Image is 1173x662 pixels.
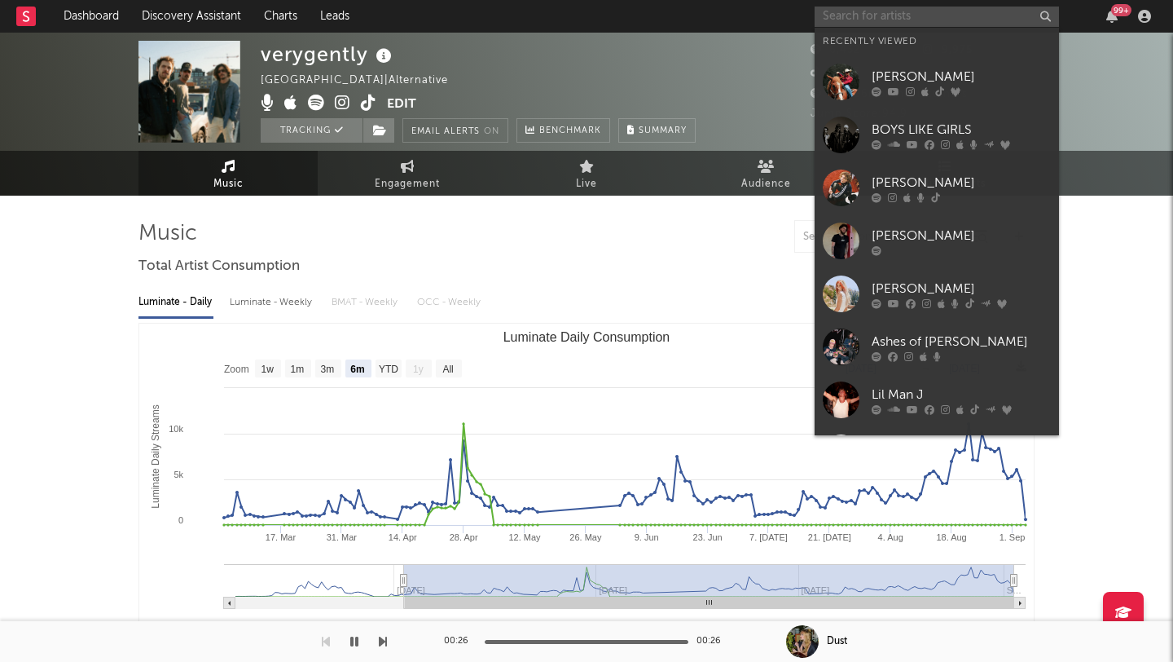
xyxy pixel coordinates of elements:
a: Engagement [318,151,497,196]
div: Luminate - Daily [138,289,213,316]
text: 6m [350,364,364,375]
a: Music [138,151,318,196]
text: 0 [178,515,183,525]
a: [PERSON_NAME] [815,214,1059,267]
div: [PERSON_NAME] [872,67,1051,86]
text: 9. Jun [635,532,659,542]
text: YTD [379,364,398,375]
span: Live [576,174,597,194]
text: 23. Jun [693,532,723,542]
div: Lil Man J [872,385,1051,404]
text: 28. Apr [450,532,478,542]
span: Engagement [375,174,440,194]
text: 12. May [508,532,541,542]
text: 7. [DATE] [749,532,788,542]
span: Summary [639,126,687,135]
button: Email AlertsOn [402,118,508,143]
text: 17. Mar [266,532,297,542]
div: [PERSON_NAME] [872,279,1051,298]
button: Summary [618,118,696,143]
text: 1m [291,364,305,375]
a: BOYS LIKE GIRLS [815,108,1059,161]
a: [PERSON_NAME] [815,267,1059,320]
text: 21. [DATE] [808,532,851,542]
text: 4. Aug [878,532,903,542]
div: Luminate - Weekly [230,289,315,316]
text: All [442,364,453,375]
div: 00:26 [444,632,477,651]
div: BOYS LIKE GIRLS [872,120,1051,139]
text: 1. Sep [999,532,1026,542]
button: 99+ [1106,10,1118,23]
text: 14. Apr [389,532,417,542]
text: 3m [321,364,335,375]
input: Search by song name or URL [795,231,967,244]
text: Luminate Daily Streams [150,404,161,508]
text: 10k [169,424,183,434]
div: Ashes of [PERSON_NAME] [872,332,1051,351]
text: Zoom [224,364,249,375]
div: [GEOGRAPHIC_DATA] | Alternative [261,71,467,90]
a: Lil Man J [815,373,1059,426]
text: 5k [174,470,183,479]
div: verygently [261,41,396,68]
span: 6,432 [811,45,860,55]
a: [PERSON_NAME] [815,55,1059,108]
span: Benchmark [539,121,601,141]
span: 94,286 Monthly Listeners [811,89,968,99]
a: [PERSON_NAME] [815,161,1059,214]
text: 1w [261,364,275,375]
text: S… [1007,585,1021,595]
text: 31. Mar [327,532,358,542]
a: [PERSON_NAME] [815,426,1059,479]
svg: Luminate Daily Consumption [139,324,1034,650]
div: [PERSON_NAME] [872,173,1051,192]
div: Recently Viewed [823,32,1051,51]
em: On [484,127,499,136]
div: Dust [827,634,847,649]
a: Benchmark [516,118,610,143]
span: Audience [741,174,791,194]
a: Audience [676,151,855,196]
span: 5,306 [811,67,860,77]
button: Edit [387,95,416,115]
div: [PERSON_NAME] [872,226,1051,245]
text: 26. May [569,532,602,542]
input: Search for artists [815,7,1059,27]
div: 99 + [1111,4,1131,16]
a: Live [497,151,676,196]
text: 18. Aug [936,532,966,542]
button: Tracking [261,118,362,143]
span: Music [213,174,244,194]
div: 00:26 [696,632,729,651]
text: Luminate Daily Consumption [503,330,670,344]
text: 1y [413,364,424,375]
span: Jump Score: 94.9 [811,108,907,119]
span: Total Artist Consumption [138,257,300,276]
a: Ashes of [PERSON_NAME] [815,320,1059,373]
